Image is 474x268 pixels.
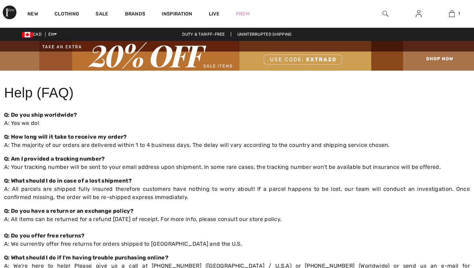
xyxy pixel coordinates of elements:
strong: Q: How long will it take to receive my order? [4,133,127,140]
strong: Q: Do you have a return or an exchange policy? [4,208,134,214]
strong: Q: Do you offer free returns? [4,232,85,239]
p: A: All parcels are shipped fully insured therefore customers have nothing to worry about! If a pa... [4,177,470,201]
span: 1 [458,11,460,17]
a: Sale [96,11,108,18]
span: EN [48,32,57,37]
strong: Q: What should I do in case of a lost shipment? [4,177,132,184]
img: Canadian Dollar [22,32,33,37]
strong: Q: Do you ship worldwide? [4,112,77,118]
a: Clothing [54,11,79,18]
a: New [27,11,38,18]
strong: Q: Am I provided a tracking number? [4,155,105,162]
a: 1 [436,10,468,18]
img: My Info [416,10,422,18]
strong: Q: What should I do if I'm having trouble purchasing online? [4,254,169,261]
a: Brands [125,11,146,18]
img: search the website [383,10,388,18]
a: Prom [236,10,250,18]
a: Live [209,10,220,18]
p: A: All items can be returned for a refund [DATE] of receipt. For more info, please consult our st... [4,207,470,248]
span: Help (FAQ) [4,85,74,100]
span: CAD [22,32,44,37]
img: 1ère Avenue [3,5,16,19]
p: A: Yes we do! [4,111,470,127]
span: Inspiration [162,11,192,18]
p: A: The majority of our orders are delivered within 1 to 4 business days. The delay will vary acco... [4,133,470,149]
a: Sign In [410,10,427,18]
img: My Bag [449,10,455,18]
p: A: Your tracking number will be sent to your email address upon shipment. In some rare cases, the... [4,155,470,171]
